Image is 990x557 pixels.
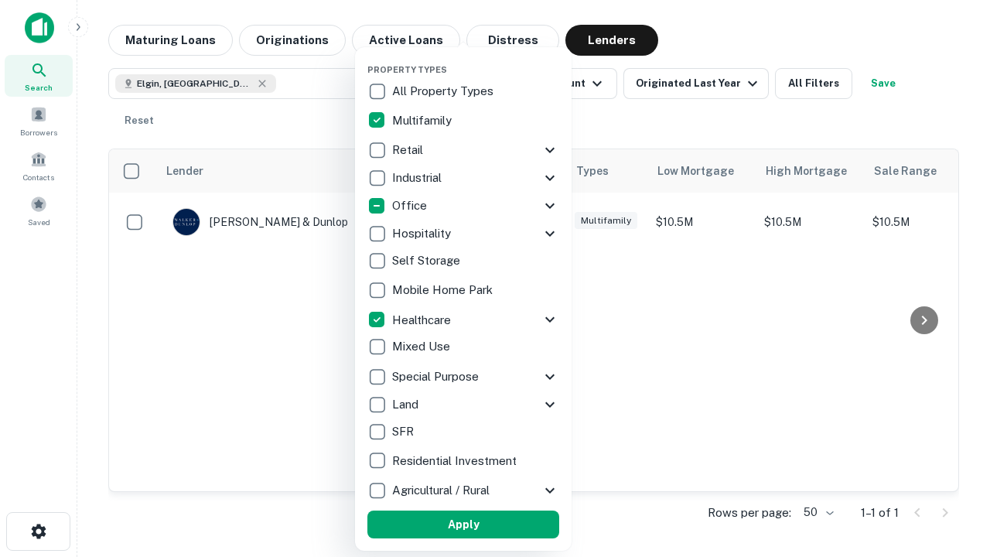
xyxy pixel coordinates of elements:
[367,391,559,419] div: Land
[392,311,454,330] p: Healthcare
[913,433,990,507] iframe: Chat Widget
[367,306,559,333] div: Healthcare
[392,281,496,299] p: Mobile Home Park
[392,422,417,441] p: SFR
[392,224,454,243] p: Hospitality
[367,192,559,220] div: Office
[392,169,445,187] p: Industrial
[367,65,447,74] span: Property Types
[392,111,455,130] p: Multifamily
[367,220,559,248] div: Hospitality
[392,481,493,500] p: Agricultural / Rural
[367,164,559,192] div: Industrial
[392,82,497,101] p: All Property Types
[367,136,559,164] div: Retail
[392,196,430,215] p: Office
[392,141,426,159] p: Retail
[392,337,453,356] p: Mixed Use
[392,452,520,470] p: Residential Investment
[392,395,422,414] p: Land
[367,477,559,504] div: Agricultural / Rural
[367,511,559,538] button: Apply
[392,367,482,386] p: Special Purpose
[392,251,463,270] p: Self Storage
[367,363,559,391] div: Special Purpose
